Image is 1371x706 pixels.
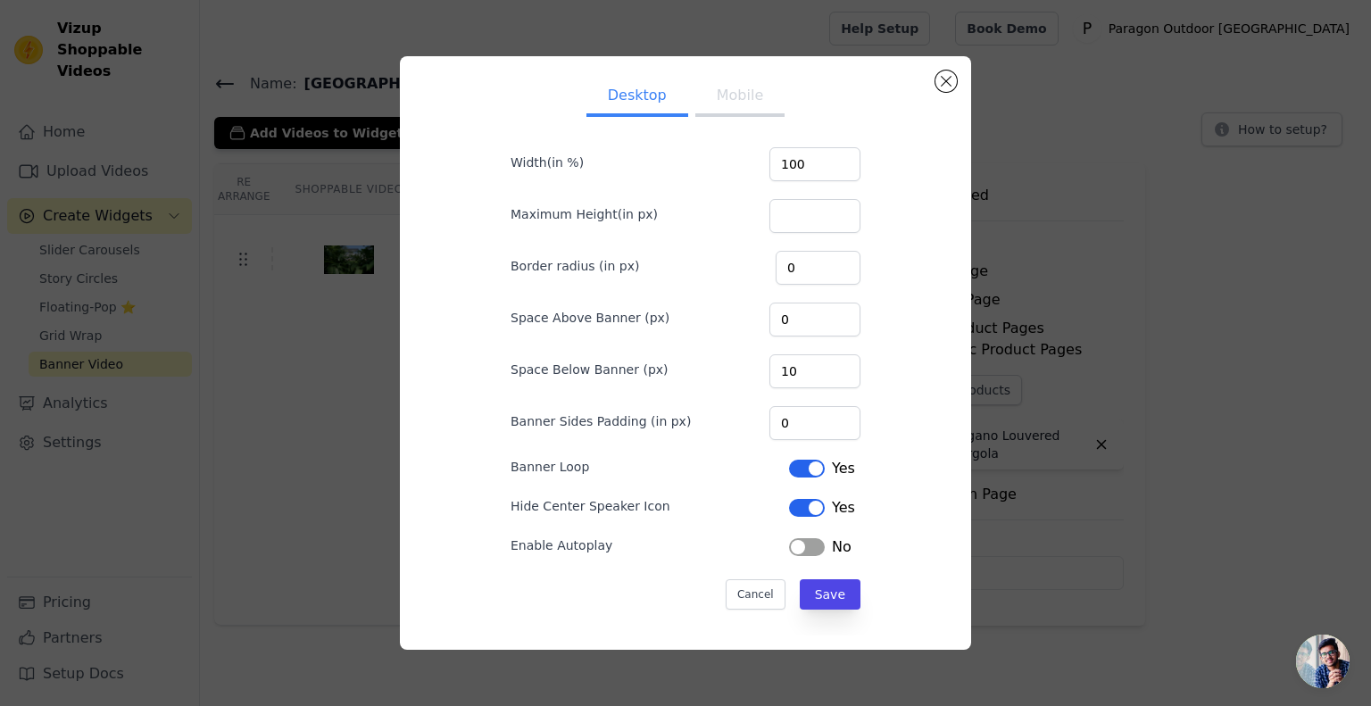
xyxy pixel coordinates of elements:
label: Banner Loop [511,458,589,476]
div: Open chat [1296,635,1350,688]
button: Save [800,579,860,610]
span: Yes [832,458,855,479]
label: Space Below Banner (px) [511,361,669,378]
label: Width(in %) [511,154,584,171]
span: No [832,536,852,558]
label: Banner Sides Padding (in px) [511,412,691,430]
label: Border radius (in px) [511,257,639,275]
button: Desktop [586,78,688,117]
label: Maximum Height(in px) [511,205,658,223]
label: Enable Autoplay [511,536,612,554]
button: Cancel [726,579,785,610]
button: Close modal [935,71,957,92]
span: Yes [832,497,855,519]
button: Mobile [695,78,785,117]
label: Hide Center Speaker Icon [511,497,670,515]
label: Space Above Banner (px) [511,309,669,327]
